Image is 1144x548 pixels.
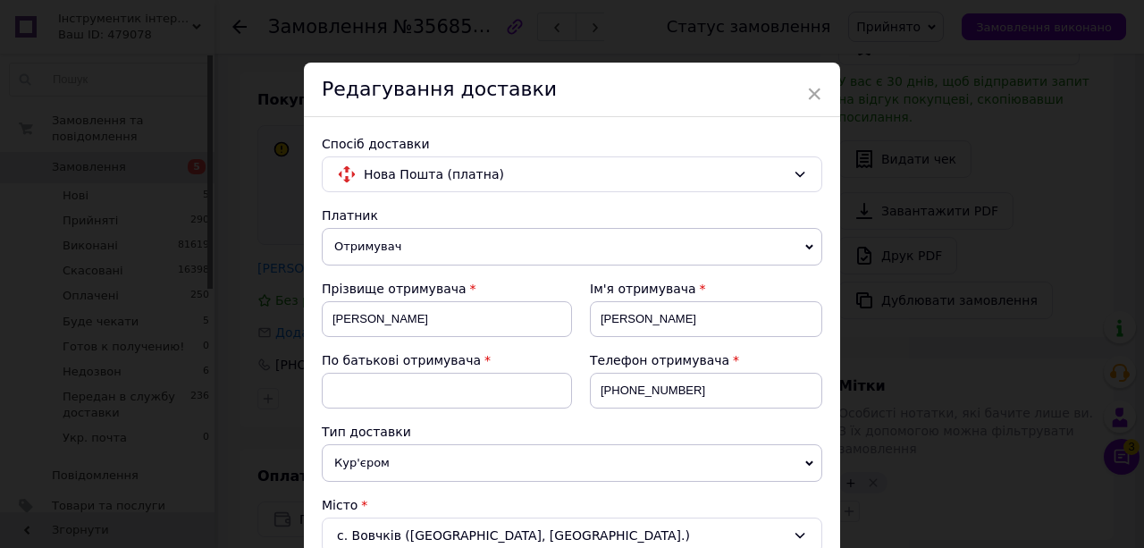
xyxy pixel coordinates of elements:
[322,282,467,296] span: Прізвище отримувача
[322,425,411,439] span: Тип доставки
[364,164,786,184] span: Нова Пошта (платна)
[322,353,481,367] span: По батькові отримувача
[590,282,696,296] span: Ім'я отримувача
[304,63,840,117] div: Редагування доставки
[322,228,822,266] span: Отримувач
[806,79,822,109] span: ×
[322,496,822,514] div: Місто
[322,135,822,153] div: Спосіб доставки
[322,444,822,482] span: Кур'єром
[590,373,822,409] input: +380
[590,353,729,367] span: Телефон отримувача
[322,208,378,223] span: Платник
